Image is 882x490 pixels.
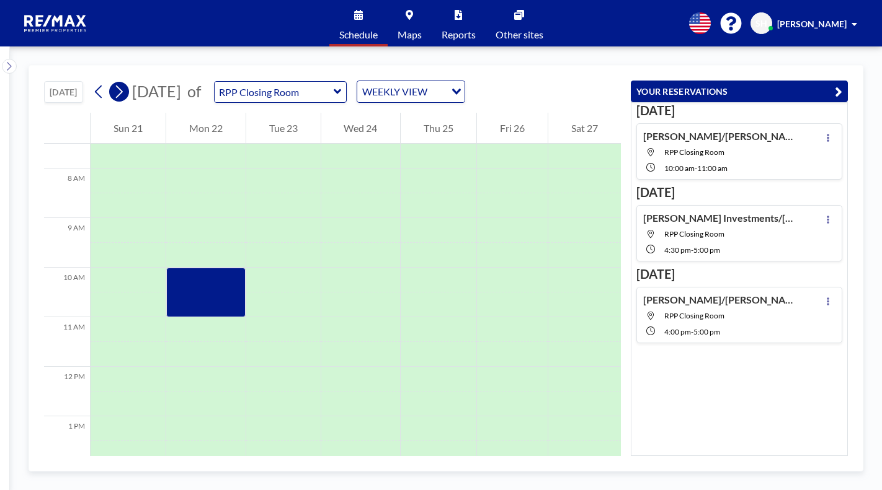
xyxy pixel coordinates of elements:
[442,30,476,40] span: Reports
[360,84,430,100] span: WEEKLY VIEW
[187,82,201,101] span: of
[44,218,90,268] div: 9 AM
[664,147,724,157] span: RPP Closing Room
[636,103,842,118] h3: [DATE]
[643,294,798,306] h4: [PERSON_NAME]/[PERSON_NAME]-180 [PERSON_NAME] Dr-[PERSON_NAME]
[44,81,83,103] button: [DATE]
[755,18,767,29] span: SH
[691,245,693,255] span: -
[693,327,720,336] span: 5:00 PM
[693,245,720,255] span: 5:00 PM
[777,19,847,29] span: [PERSON_NAME]
[548,113,621,144] div: Sat 27
[636,185,842,200] h3: [DATE]
[636,266,842,282] h3: [DATE]
[697,164,728,173] span: 11:00 AM
[398,30,422,40] span: Maps
[321,113,401,144] div: Wed 24
[691,327,693,336] span: -
[44,317,90,367] div: 11 AM
[664,164,695,173] span: 10:00 AM
[44,416,90,466] div: 1 PM
[664,229,724,238] span: RPP Closing Room
[44,119,90,168] div: 7 AM
[496,30,543,40] span: Other sites
[44,268,90,317] div: 10 AM
[664,327,691,336] span: 4:00 PM
[44,168,90,218] div: 8 AM
[401,113,476,144] div: Thu 25
[246,113,321,144] div: Tue 23
[91,113,166,144] div: Sun 21
[643,130,798,142] h4: [PERSON_NAME]/[PERSON_NAME]-[STREET_ADDRESS] Byers
[44,367,90,416] div: 12 PM
[631,81,848,102] button: YOUR RESERVATIONS
[695,164,697,173] span: -
[166,113,246,144] div: Mon 22
[20,11,92,36] img: organization-logo
[664,311,724,320] span: RPP Closing Room
[215,82,334,102] input: RPP Closing Room
[357,81,465,102] div: Search for option
[339,30,378,40] span: Schedule
[643,212,798,224] h4: [PERSON_NAME] Investments/[PERSON_NAME]-[STREET_ADDRESS][PERSON_NAME]-[PERSON_NAME]
[477,113,548,144] div: Fri 26
[431,84,444,100] input: Search for option
[664,245,691,255] span: 4:30 PM
[132,82,181,100] span: [DATE]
